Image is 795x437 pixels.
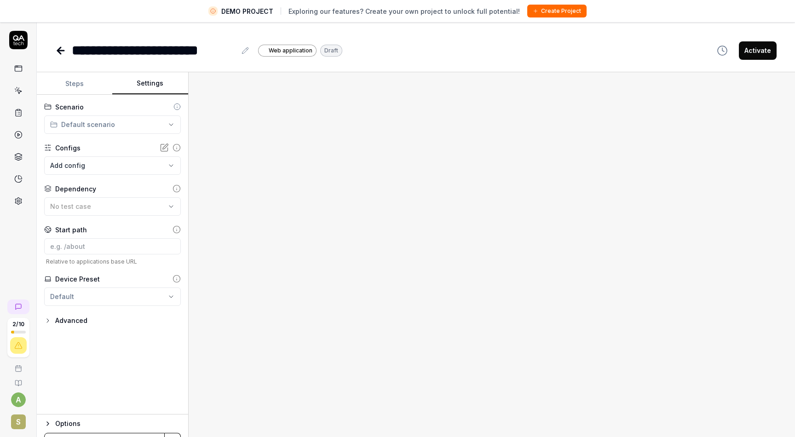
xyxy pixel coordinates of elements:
div: Scenario [55,102,84,112]
div: Device Preset [55,274,100,284]
button: Advanced [44,315,87,326]
a: Documentation [4,372,33,387]
div: Default scenario [50,120,115,129]
span: Web application [269,46,312,55]
div: Options [55,418,181,429]
button: Settings [112,73,188,95]
button: Options [44,418,181,429]
span: DEMO PROJECT [221,6,273,16]
button: Steps [37,73,112,95]
a: Book a call with us [4,357,33,372]
span: Exploring our features? Create your own project to unlock full potential! [288,6,520,16]
span: Relative to applications base URL [44,258,181,265]
div: Configs [55,143,81,153]
button: Default scenario [44,115,181,134]
button: Activate [739,41,777,60]
div: Advanced [55,315,87,326]
button: Default [44,287,181,306]
span: No test case [50,202,91,210]
div: Draft [320,45,342,57]
button: a [11,392,26,407]
span: S [11,414,26,429]
input: e.g. /about [44,238,181,254]
a: Web application [258,44,317,57]
a: New conversation [7,299,29,314]
button: No test case [44,197,181,216]
div: Start path [55,225,87,235]
button: S [4,407,33,431]
div: Default [50,292,74,301]
button: Create Project [527,5,587,17]
button: View version history [711,41,733,60]
div: Dependency [55,184,96,194]
span: 2 / 10 [12,322,24,327]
